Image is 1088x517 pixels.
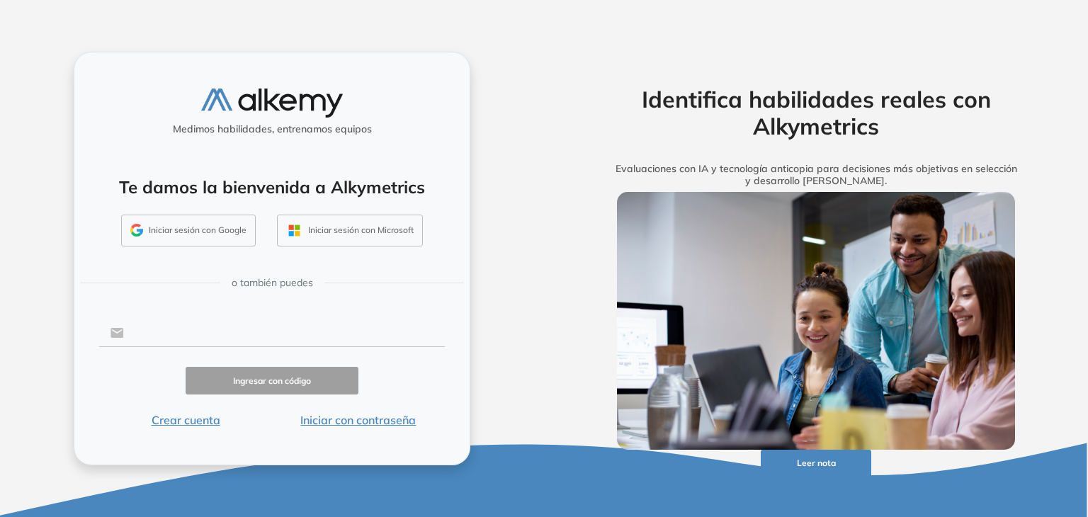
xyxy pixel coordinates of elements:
h4: Te damos la bienvenida a Alkymetrics [93,177,451,198]
button: Leer nota [761,450,871,477]
h2: Identifica habilidades reales con Alkymetrics [595,86,1037,140]
button: Iniciar con contraseña [272,411,445,428]
img: img-more-info [617,192,1015,450]
img: OUTLOOK_ICON [286,222,302,239]
button: Iniciar sesión con Microsoft [277,215,423,247]
button: Ingresar con código [186,367,358,394]
button: Crear cuenta [99,411,272,428]
img: GMAIL_ICON [130,224,143,237]
img: logo-alkemy [201,89,343,118]
h5: Evaluaciones con IA y tecnología anticopia para decisiones más objetivas en selección y desarroll... [595,163,1037,187]
button: Iniciar sesión con Google [121,215,256,247]
div: Widget de chat [834,353,1088,517]
iframe: Chat Widget [834,353,1088,517]
span: o también puedes [232,275,313,290]
h5: Medimos habilidades, entrenamos equipos [80,123,464,135]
